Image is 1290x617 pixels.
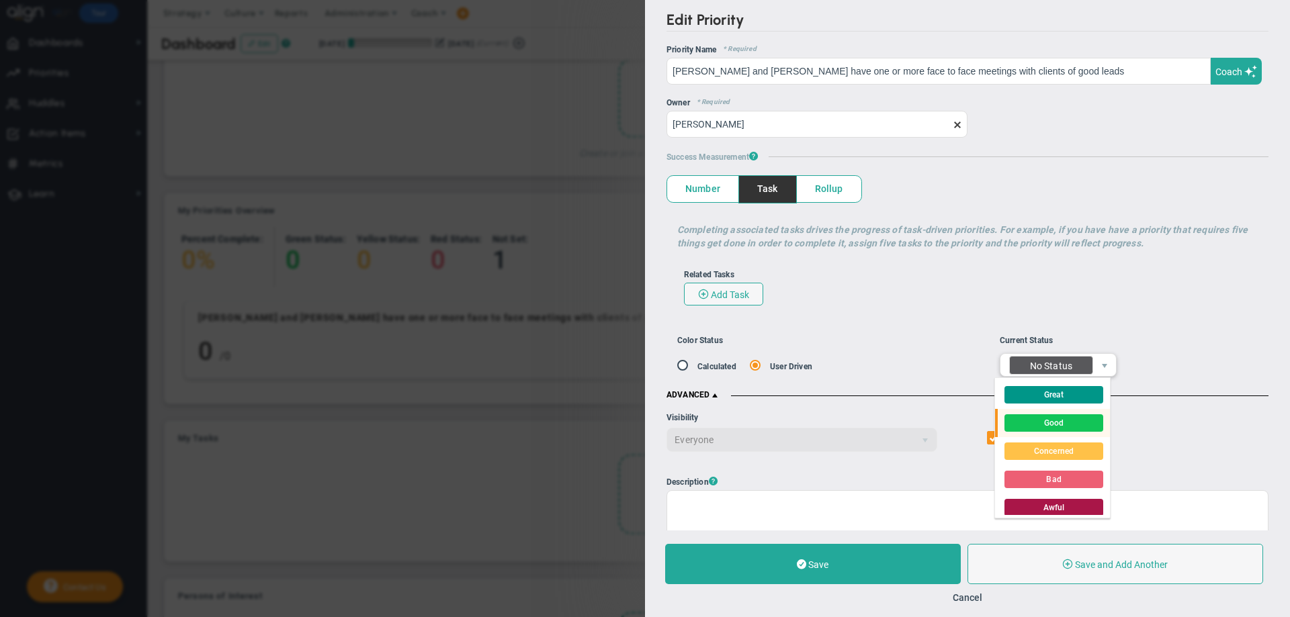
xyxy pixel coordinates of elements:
span: Task [739,176,796,202]
div: Related Tasks [684,270,1252,279]
button: Add Task [684,283,763,305]
div: Current Status [1000,336,1268,345]
label: Calculated [697,362,736,371]
span: * Required [690,98,730,107]
label: User Driven [770,362,812,371]
div: Awful [1043,500,1065,517]
span: Success Measurement [666,151,758,162]
div: Owner [666,98,1268,107]
div: Bad [1046,471,1061,489]
p: Completing associated tasks drives the progress of task-driven priorities. For example, if you ha... [677,223,1258,250]
div: Good [1044,415,1064,432]
div: Visibility [666,412,937,424]
div: Great [1044,387,1064,404]
div: Priority Name [666,45,1268,54]
div: Color Status [677,336,1000,345]
button: Cancel [953,592,982,603]
div: No Status [1030,357,1072,376]
span: Rollup [797,176,861,202]
span: Number [667,176,738,202]
span: Add Task [711,289,749,300]
button: Save [665,544,961,584]
button: Save and Add Another [967,544,1263,584]
span: ADVANCED [666,390,720,401]
span: Coach [1215,66,1242,77]
input: Search or Invite Team Members [666,111,967,138]
span: Save [808,559,828,570]
span: clear [967,117,978,130]
button: Coach [1211,58,1262,85]
h2: Edit Priority [666,11,1268,32]
div: Description [666,476,1268,487]
div: Concerned [1034,443,1074,461]
span: Save and Add Another [1075,559,1168,570]
span: select [1093,354,1116,376]
span: * Required [716,45,757,54]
